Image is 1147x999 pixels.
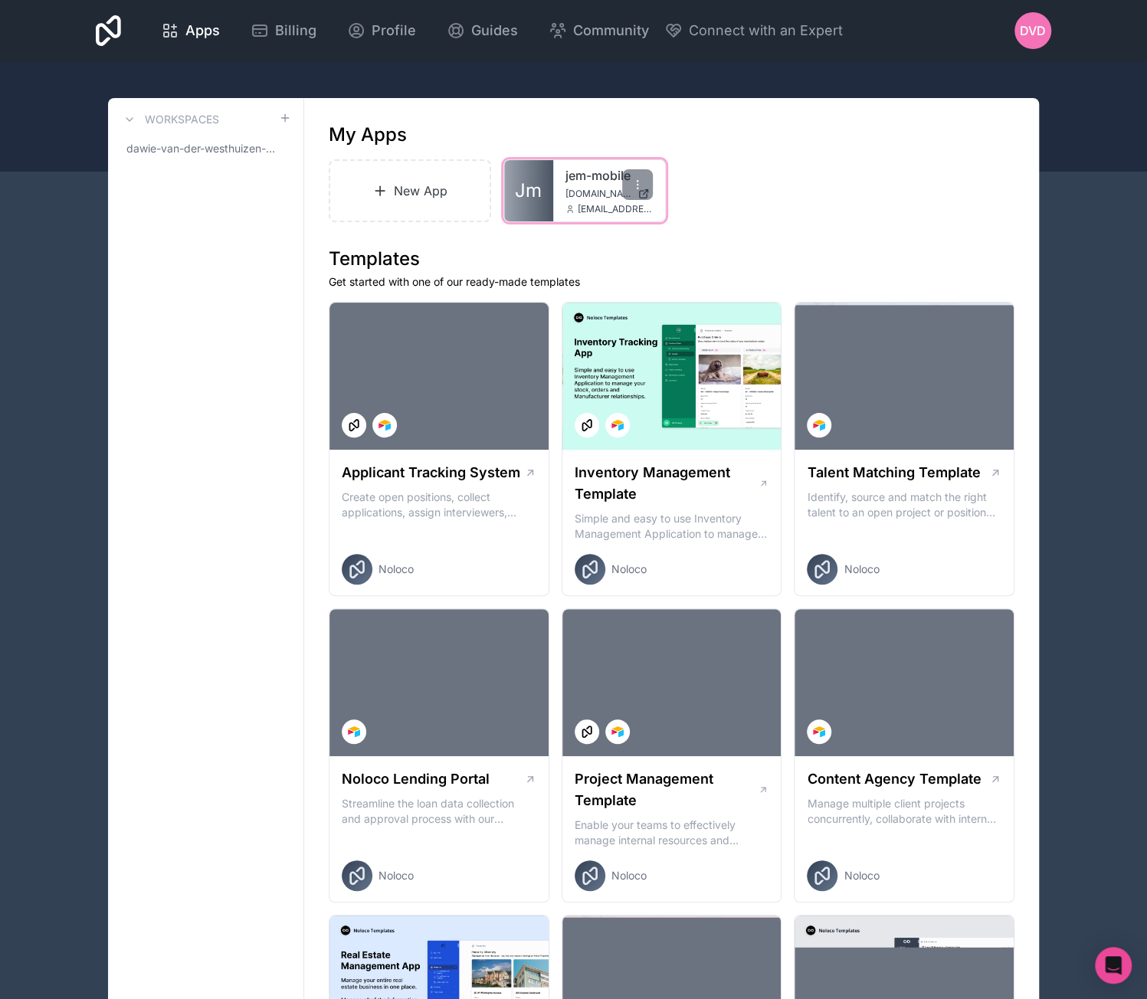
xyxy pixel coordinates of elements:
span: Billing [275,20,316,41]
h1: Applicant Tracking System [342,462,520,483]
span: Noloco [611,868,647,883]
a: Workspaces [120,110,219,129]
p: Manage multiple client projects concurrently, collaborate with internal and external stakeholders... [807,796,1001,827]
span: Noloco [611,562,647,577]
p: Streamline the loan data collection and approval process with our Lending Portal template. [342,796,536,827]
h3: Workspaces [145,112,219,127]
span: Noloco [379,868,414,883]
a: Profile [335,14,428,47]
span: Noloco [379,562,414,577]
a: Jm [504,160,553,221]
a: jem-mobile [565,166,653,185]
span: Noloco [844,868,879,883]
img: Airtable Logo [611,419,624,431]
span: Connect with an Expert [689,20,843,41]
span: dawie-van-der-westhuizen-workspace [126,141,279,156]
a: Community [536,14,661,47]
span: Noloco [844,562,879,577]
span: Guides [471,20,518,41]
h1: Inventory Management Template [575,462,759,505]
span: Jm [515,179,542,203]
h1: My Apps [329,123,407,147]
img: Airtable Logo [813,726,825,738]
p: Identify, source and match the right talent to an open project or position with our Talent Matchi... [807,490,1001,520]
a: [DOMAIN_NAME] [565,188,653,200]
span: Community [573,20,649,41]
img: Airtable Logo [611,726,624,738]
h1: Project Management Template [575,768,758,811]
span: Profile [372,20,416,41]
p: Create open positions, collect applications, assign interviewers, centralise candidate feedback a... [342,490,536,520]
a: dawie-van-der-westhuizen-workspace [120,135,291,162]
button: Connect with an Expert [664,20,843,41]
h1: Content Agency Template [807,768,981,790]
h1: Templates [329,247,1014,271]
a: Apps [149,14,232,47]
div: Open Intercom Messenger [1095,947,1132,984]
span: Dvd [1020,21,1046,40]
h1: Talent Matching Template [807,462,980,483]
a: New App [329,159,491,222]
img: Airtable Logo [379,419,391,431]
p: Enable your teams to effectively manage internal resources and execute client projects on time. [575,817,769,848]
img: Airtable Logo [348,726,360,738]
p: Simple and easy to use Inventory Management Application to manage your stock, orders and Manufact... [575,511,769,542]
h1: Noloco Lending Portal [342,768,490,790]
a: Guides [434,14,530,47]
span: Apps [185,20,220,41]
span: [EMAIL_ADDRESS][DOMAIN_NAME] [578,203,653,215]
p: Get started with one of our ready-made templates [329,274,1014,290]
img: Airtable Logo [813,419,825,431]
span: [DOMAIN_NAME] [565,188,631,200]
a: Billing [238,14,329,47]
